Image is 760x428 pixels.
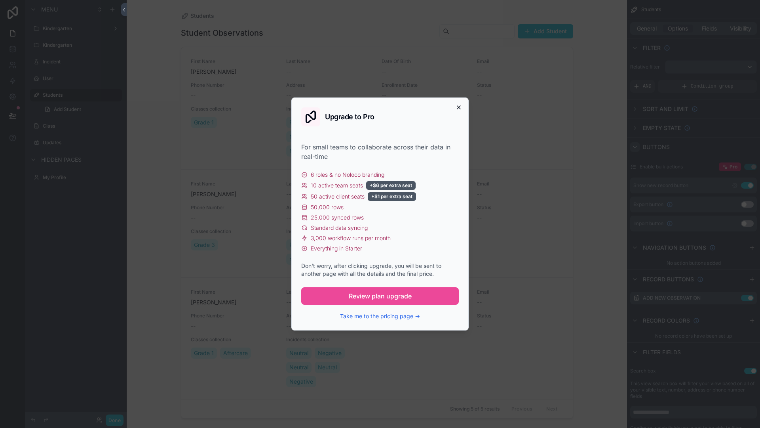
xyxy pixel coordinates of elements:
span: 10 active team seats [311,182,363,189]
button: Review plan upgrade [301,287,459,305]
span: 50,000 rows [311,203,344,211]
div: For small teams to collaborate across their data in real-time [301,142,459,161]
button: Take me to the pricing page → [340,312,420,320]
span: 3,000 workflow runs per month [311,234,391,242]
span: Standard data syncing [311,224,368,232]
h2: Upgrade to Pro [325,113,374,120]
div: Don't worry, after clicking upgrade, you will be sent to another page with all the details and th... [301,262,459,278]
div: +$1 per extra seat [368,192,416,201]
span: Review plan upgrade [349,291,412,301]
span: Everything in Starter [311,245,362,252]
span: 6 roles & no Noloco branding [311,171,384,179]
div: +$6 per extra seat [366,181,416,190]
span: 25,000 synced rows [311,214,364,222]
span: 50 active client seats [311,193,365,201]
